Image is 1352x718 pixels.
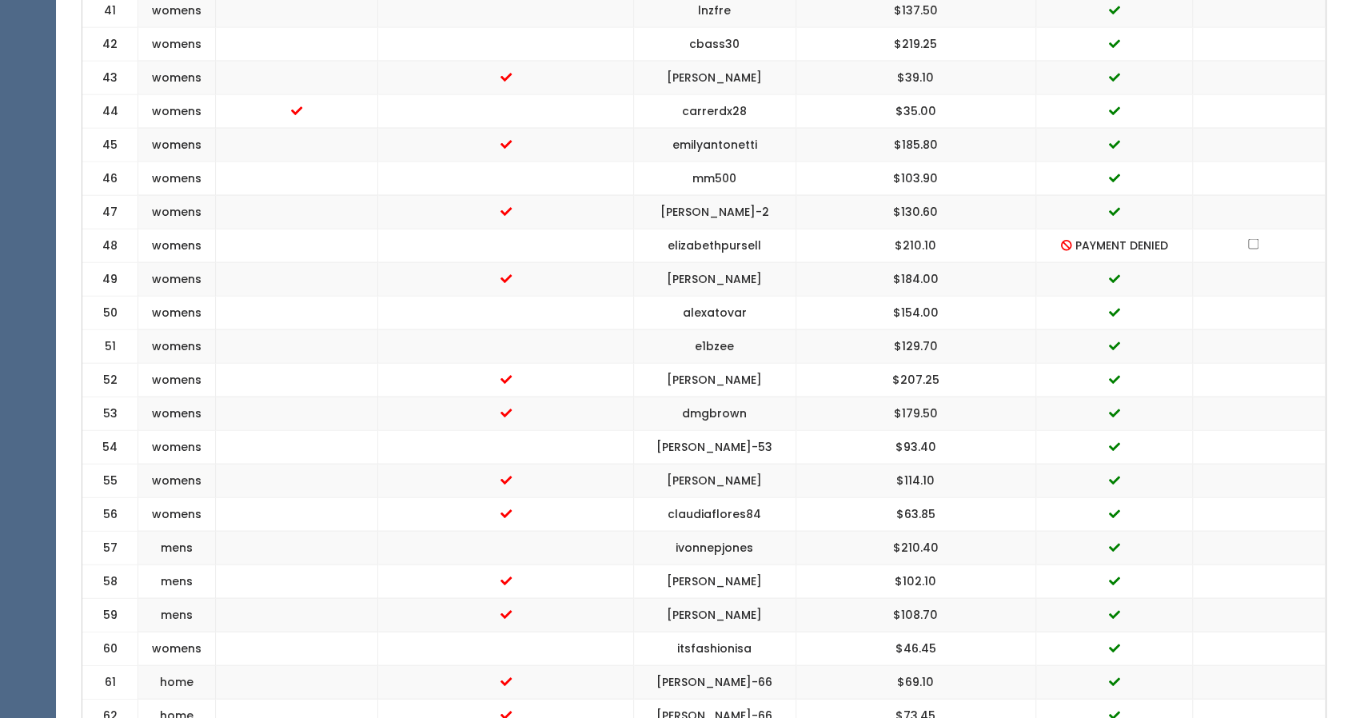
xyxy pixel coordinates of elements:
td: 46 [82,162,138,195]
td: $210.10 [796,229,1035,262]
td: $93.40 [796,430,1035,464]
td: dmgbrown [633,397,796,430]
td: $46.45 [796,632,1035,666]
td: [PERSON_NAME]-66 [633,666,796,700]
td: $102.10 [796,564,1035,598]
td: alexatovar [633,296,796,329]
td: womens [138,195,216,229]
td: $103.90 [796,162,1035,195]
td: mens [138,564,216,598]
td: 42 [82,27,138,61]
td: [PERSON_NAME] [633,598,796,632]
td: [PERSON_NAME] [633,363,796,397]
td: $219.25 [796,27,1035,61]
td: $130.60 [796,195,1035,229]
td: elizabethpursell [633,229,796,262]
td: womens [138,61,216,94]
td: 56 [82,497,138,531]
td: 58 [82,564,138,598]
td: $114.10 [796,464,1035,497]
td: womens [138,128,216,162]
td: 53 [82,397,138,430]
td: emilyantonetti [633,128,796,162]
td: cbass30 [633,27,796,61]
td: 45 [82,128,138,162]
td: 51 [82,329,138,363]
td: $129.70 [796,329,1035,363]
td: 57 [82,531,138,564]
td: ivonnepjones [633,531,796,564]
td: 52 [82,363,138,397]
td: [PERSON_NAME] [633,564,796,598]
td: $154.00 [796,296,1035,329]
td: 47 [82,195,138,229]
td: womens [138,329,216,363]
td: $69.10 [796,666,1035,700]
td: $185.80 [796,128,1035,162]
td: [PERSON_NAME] [633,61,796,94]
td: [PERSON_NAME] [633,464,796,497]
td: 61 [82,666,138,700]
td: 49 [82,262,138,296]
td: womens [138,94,216,128]
td: [PERSON_NAME]-2 [633,195,796,229]
td: 55 [82,464,138,497]
td: womens [138,27,216,61]
td: 54 [82,430,138,464]
td: womens [138,296,216,329]
td: 59 [82,598,138,632]
td: $63.85 [796,497,1035,531]
td: womens [138,632,216,666]
td: womens [138,229,216,262]
td: womens [138,363,216,397]
td: home [138,666,216,700]
td: 50 [82,296,138,329]
td: itsfashionisa [633,632,796,666]
td: 60 [82,632,138,666]
span: PAYMENT DENIED [1075,237,1167,253]
td: $108.70 [796,598,1035,632]
td: $35.00 [796,94,1035,128]
td: $207.25 [796,363,1035,397]
td: mens [138,598,216,632]
td: [PERSON_NAME] [633,262,796,296]
td: womens [138,397,216,430]
td: womens [138,162,216,195]
td: 48 [82,229,138,262]
td: $184.00 [796,262,1035,296]
td: mm500 [633,162,796,195]
td: 43 [82,61,138,94]
td: womens [138,262,216,296]
td: $179.50 [796,397,1035,430]
td: 44 [82,94,138,128]
td: claudiaflores84 [633,497,796,531]
td: e1bzee [633,329,796,363]
td: mens [138,531,216,564]
td: womens [138,430,216,464]
td: womens [138,497,216,531]
td: [PERSON_NAME]-53 [633,430,796,464]
td: $210.40 [796,531,1035,564]
td: womens [138,464,216,497]
td: $39.10 [796,61,1035,94]
td: carrerdx28 [633,94,796,128]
